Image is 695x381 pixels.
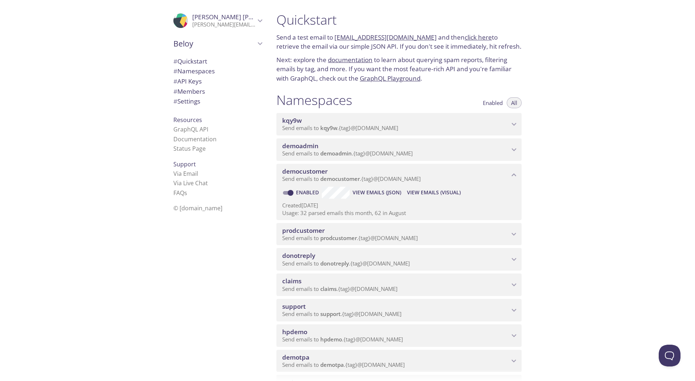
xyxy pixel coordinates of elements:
span: kqy9w [320,124,337,131]
div: Namespaces [168,66,268,76]
span: Members [173,87,205,96]
span: demotpa [282,353,309,361]
div: demoadmin namespace [276,138,522,161]
div: Deepraj Khedekar [168,9,268,33]
p: Send a test email to and then to retrieve the email via our simple JSON API. If you don't see it ... [276,33,522,51]
a: GraphQL Playground [360,74,420,82]
span: democustomer [282,167,328,175]
span: donotreply [282,251,315,260]
span: Settings [173,97,200,105]
span: demotpa [320,361,344,368]
span: Send emails to . {tag} @[DOMAIN_NAME] [282,175,421,182]
div: demotpa namespace [276,350,522,372]
a: [EMAIL_ADDRESS][DOMAIN_NAME] [334,33,437,41]
a: documentation [328,56,373,64]
div: hpdemo namespace [276,324,522,347]
a: Enabled [295,189,322,196]
span: Send emails to . {tag} @[DOMAIN_NAME] [282,310,402,317]
span: View Emails (Visual) [407,188,461,197]
span: kqy9w [282,116,302,125]
p: Created [DATE] [282,202,516,209]
div: democustomer namespace [276,164,522,186]
button: View Emails (JSON) [350,187,404,198]
span: # [173,87,177,96]
div: kqy9w namespace [276,113,522,135]
span: Send emails to . {tag} @[DOMAIN_NAME] [282,361,405,368]
h1: Quickstart [276,12,522,28]
div: API Keys [168,76,268,86]
span: # [173,67,177,75]
span: # [173,97,177,105]
span: Send emails to . {tag} @[DOMAIN_NAME] [282,124,398,131]
div: Beloy [168,34,268,53]
span: Resources [173,116,202,124]
div: claims namespace [276,273,522,296]
button: View Emails (Visual) [404,187,464,198]
span: [PERSON_NAME] [PERSON_NAME] [192,13,292,21]
button: Enabled [478,97,507,108]
iframe: Help Scout Beacon - Open [659,345,680,366]
span: Send emails to . {tag} @[DOMAIN_NAME] [282,285,398,292]
div: donotreply namespace [276,248,522,271]
span: prodcustomer [282,226,325,235]
span: Namespaces [173,67,215,75]
span: View Emails (JSON) [353,188,401,197]
div: prodcustomer namespace [276,223,522,246]
a: FAQ [173,189,187,197]
span: © [DOMAIN_NAME] [173,204,222,212]
span: Send emails to . {tag} @[DOMAIN_NAME] [282,150,413,157]
span: support [320,310,341,317]
span: hpdemo [282,328,307,336]
div: Team Settings [168,96,268,106]
a: Via Email [173,170,198,178]
button: All [507,97,522,108]
div: Members [168,86,268,97]
span: Support [173,160,196,168]
div: support namespace [276,299,522,321]
span: demoadmin [320,150,352,157]
a: GraphQL API [173,125,208,133]
span: Send emails to . {tag} @[DOMAIN_NAME] [282,260,410,267]
div: Quickstart [168,56,268,66]
span: # [173,77,177,85]
span: hpdemo [320,336,342,343]
span: claims [282,277,301,285]
span: Quickstart [173,57,207,65]
span: Beloy [173,38,255,49]
p: [PERSON_NAME][EMAIL_ADDRESS][DOMAIN_NAME] [192,21,255,28]
a: Status Page [173,145,206,153]
a: Documentation [173,135,217,143]
span: API Keys [173,77,202,85]
span: demoadmin [282,142,318,150]
span: Send emails to . {tag} @[DOMAIN_NAME] [282,336,403,343]
span: prodcustomer [320,234,357,242]
span: Send emails to . {tag} @[DOMAIN_NAME] [282,234,418,242]
span: support [282,302,306,311]
span: claims [320,285,337,292]
span: donotreply [320,260,349,267]
p: Next: explore the to learn about querying spam reports, filtering emails by tag, and more. If you... [276,55,522,83]
a: Via Live Chat [173,179,208,187]
h1: Namespaces [276,92,352,108]
span: democustomer [320,175,360,182]
p: Usage: 32 parsed emails this month, 62 in August [282,209,516,217]
span: s [184,189,187,197]
span: # [173,57,177,65]
a: click here [465,33,492,41]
